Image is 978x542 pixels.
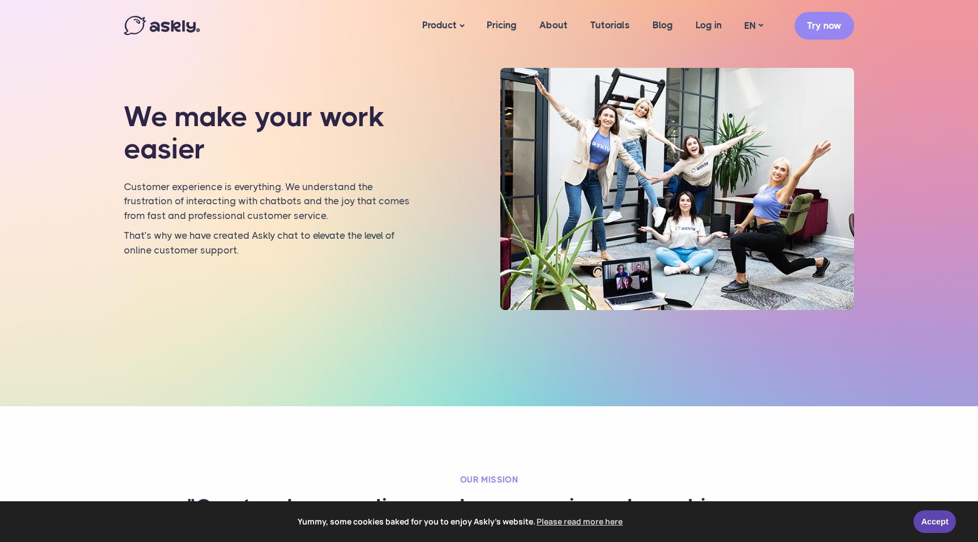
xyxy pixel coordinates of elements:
[124,229,415,257] p: That’s why we have created Askly chat to elevate the level of online customer support.
[16,513,906,530] span: Yummy, some cookies baked for you to enjoy Askly's website.
[733,18,774,34] a: EN
[411,3,475,48] a: Product
[641,3,684,47] a: Blog
[913,510,956,533] a: Accept
[795,12,854,40] a: Try now
[475,3,528,47] a: Pricing
[124,101,415,166] h1: We make your work easier
[186,474,792,485] h2: Our mission
[124,180,415,223] p: Customer experience is everything. We understand the frustration of interacting with chatbots and...
[124,16,200,35] img: Askly
[684,3,733,47] a: Log in
[579,3,641,47] a: Tutorials
[535,513,625,530] a: learn more about cookies
[528,3,579,47] a: About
